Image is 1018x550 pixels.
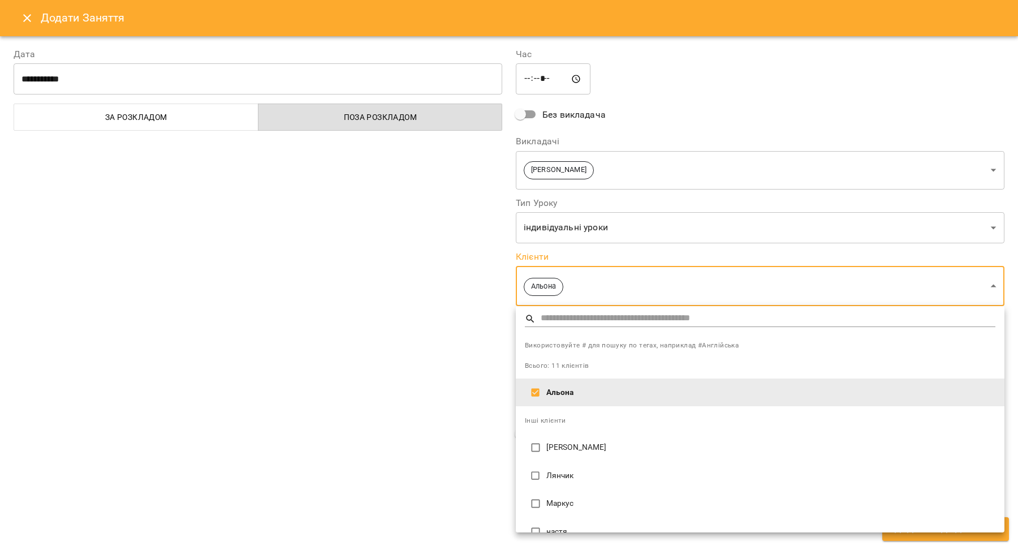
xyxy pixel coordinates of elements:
p: Лянчик [546,470,995,482]
span: Всього: 11 клієнтів [525,362,589,369]
p: Альона [546,387,995,398]
p: [PERSON_NAME] [546,442,995,453]
span: Інші клієнти [525,416,566,424]
p: настя [546,526,995,538]
p: Маркус [546,498,995,509]
span: Використовуйте # для пошуку по тегах, наприклад #Англійська [525,340,995,351]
